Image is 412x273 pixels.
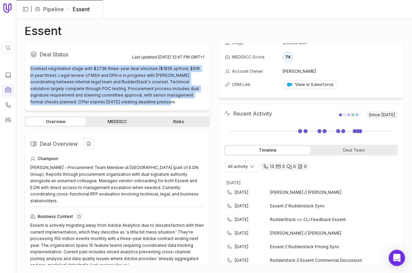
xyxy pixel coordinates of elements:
[235,258,249,263] time: [DATE]
[283,52,293,63] div: 74
[149,118,209,126] a: Risks
[270,258,388,263] span: Rudderstack // Essent Commercial Discussion
[227,180,241,185] time: [DATE]
[270,203,388,209] span: Essent // Rudderstack Sync
[24,27,62,35] h1: Essent
[232,82,251,87] span: CRM Link
[235,203,249,209] time: [DATE]
[287,82,334,87] div: View in Salesforce
[43,5,64,13] a: Pipeline
[366,111,398,119] span: Since
[30,164,204,204] div: [PERSON_NAME] - Procurement Team Member at [GEOGRAPHIC_DATA] (part of E.ON Group). Reports throug...
[283,80,338,89] a: View in Salesforce
[158,54,204,59] time: [DATE] 12:47 PM GMT+1
[30,222,204,269] div: Essent is actively migrating away from Adobe Analytics due to dissatisfaction with their current ...
[20,4,31,14] button: Expand sidebar
[232,69,264,74] span: Account Owner
[235,244,249,250] time: [DATE]
[270,231,388,236] span: [PERSON_NAME] // [PERSON_NAME]
[235,231,249,236] time: [DATE]
[382,112,395,118] time: [DATE]
[312,146,397,154] div: Deal Team
[132,54,204,60] div: Last updated
[31,5,32,13] span: |
[30,212,204,221] div: Business Context
[226,146,310,154] div: Timeline
[30,138,204,149] h2: Deal Overview
[270,244,388,250] span: Essent // Rudderstack Pricing Sync
[87,118,147,126] a: MEDDICC
[270,190,388,195] span: [PERSON_NAME] // [PERSON_NAME]
[224,109,272,118] h2: Recent Activity
[30,155,204,163] div: Champion
[30,65,204,105] div: Contract negotiation stage with $273K three-year deal structure ($182K upfront, $91K in year thre...
[235,190,249,195] time: [DATE]
[67,5,90,13] li: Essent
[232,54,265,60] span: MEDDICC Score
[270,217,388,222] span: RudderStack <> CLI Feedback Essent
[30,49,132,60] h2: Deal Status
[389,250,405,266] div: Open Intercom Messenger
[261,163,310,171] div: 13 calls and 0 email threads
[235,217,249,222] time: [DATE]
[26,118,86,126] a: Overview
[283,66,397,77] td: [PERSON_NAME]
